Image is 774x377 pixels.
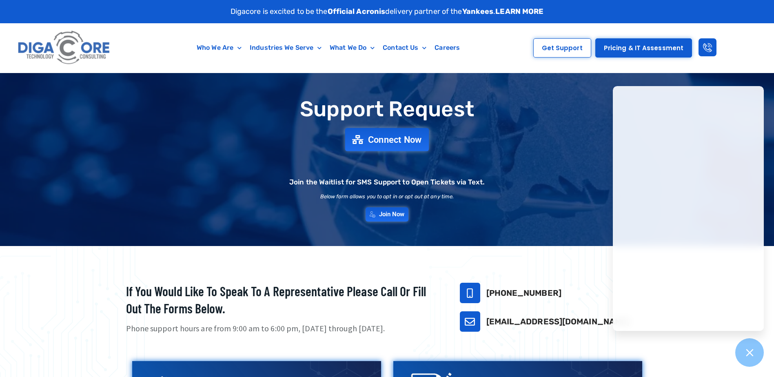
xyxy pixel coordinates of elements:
[368,135,422,144] span: Connect Now
[106,98,669,121] h1: Support Request
[289,179,485,186] h2: Join the Waitlist for SMS Support to Open Tickets via Text.
[16,27,113,69] img: Digacore logo 1
[366,207,409,222] a: Join Now
[126,323,439,335] p: Phone support hours are from 9:00 am to 6:00 pm, [DATE] through [DATE].
[533,38,591,58] a: Get Support
[231,6,544,17] p: Digacore is excited to be the delivery partner of the .
[595,38,692,58] a: Pricing & IT Assessment
[486,288,561,298] a: [PHONE_NUMBER]
[152,38,504,57] nav: Menu
[320,194,454,199] h2: Below form allows you to opt in or opt out at any time.
[345,128,429,151] a: Connect Now
[326,38,379,57] a: What We Do
[542,45,583,51] span: Get Support
[613,86,764,331] iframe: Chatgenie Messenger
[328,7,386,16] strong: Official Acronis
[486,317,630,326] a: [EMAIL_ADDRESS][DOMAIN_NAME]
[379,211,405,217] span: Join Now
[193,38,246,57] a: Who We Are
[246,38,326,57] a: Industries We Serve
[460,283,480,303] a: 732-646-5725
[604,45,683,51] span: Pricing & IT Assessment
[379,38,430,57] a: Contact Us
[460,311,480,332] a: support@digacore.com
[495,7,543,16] a: LEARN MORE
[430,38,464,57] a: Careers
[126,283,439,317] h2: If you would like to speak to a representative please call or fill out the forms below.
[462,7,494,16] strong: Yankees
